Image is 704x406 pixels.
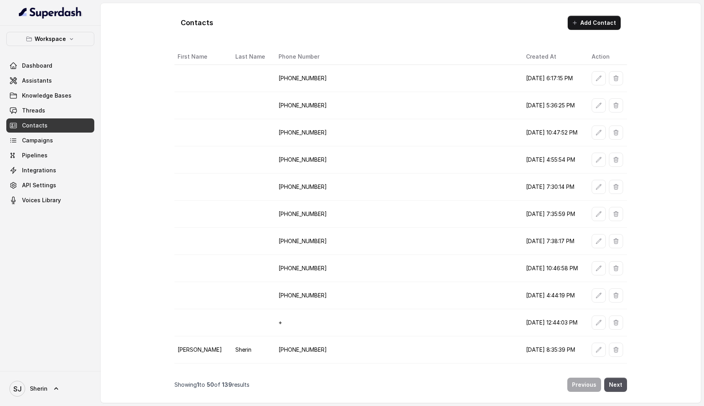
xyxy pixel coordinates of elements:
a: API Settings [6,178,94,192]
td: [PHONE_NUMBER] [272,92,520,119]
td: [DATE] 4:55:54 PM [520,146,585,173]
span: Pipelines [22,151,48,159]
a: Knowledge Bases [6,89,94,103]
td: Sherin [229,336,272,364]
td: [PHONE_NUMBER] [272,228,520,255]
td: [PHONE_NUMBER] [272,65,520,92]
text: SJ [13,385,22,393]
h1: Contacts [181,17,213,29]
span: Contacts [22,122,48,129]
td: [DATE] 10:47:52 PM [520,119,585,146]
span: API Settings [22,181,56,189]
span: Knowledge Bases [22,92,71,100]
span: 1 [197,381,199,388]
span: Sherin [30,385,48,393]
th: Phone Number [272,49,520,65]
td: [PHONE_NUMBER] [272,364,520,391]
a: Integrations [6,163,94,177]
td: [DATE] 12:44:03 PM [520,309,585,336]
th: Created At [520,49,585,65]
span: Assistants [22,77,52,85]
span: Voices Library [22,196,61,204]
a: Threads [6,103,94,118]
td: [DATE] 4:44:19 PM [520,282,585,309]
a: Assistants [6,74,94,88]
td: [PERSON_NAME] [174,336,229,364]
a: Contacts [6,118,94,133]
td: [DATE] 10:46:58 PM [520,255,585,282]
button: Next [604,378,627,392]
span: Threads [22,107,45,114]
td: [DATE] 7:35:59 PM [520,201,585,228]
td: [DATE] 7:30:14 PM [520,173,585,201]
a: Voices Library [6,193,94,207]
nav: Pagination [174,373,627,397]
span: 139 [222,381,232,388]
button: Add Contact [568,16,621,30]
td: [DATE] 8:35:39 PM [520,336,585,364]
a: Sherin [6,378,94,400]
a: Pipelines [6,148,94,162]
a: Campaigns [6,133,94,148]
td: [PHONE_NUMBER] [272,282,520,309]
td: [DATE] 6:17:15 PM [520,65,585,92]
td: [PHONE_NUMBER] [272,255,520,282]
p: Workspace [35,34,66,44]
a: Dashboard [6,59,94,73]
td: [PHONE_NUMBER] [272,119,520,146]
p: Showing to of results [174,381,249,389]
td: [PHONE_NUMBER] [272,336,520,364]
img: light.svg [19,6,82,19]
span: 50 [207,381,214,388]
button: Workspace [6,32,94,46]
td: [DATE] 7:38:17 PM [520,228,585,255]
td: [PERSON_NAME] [174,364,229,391]
td: [PHONE_NUMBER] [272,173,520,201]
td: [PHONE_NUMBER] [272,146,520,173]
td: [DATE] 5:55:50 PM [520,364,585,391]
td: + [272,309,520,336]
span: Campaigns [22,137,53,144]
th: First Name [174,49,229,65]
td: [DATE] 5:36:25 PM [520,92,585,119]
th: Last Name [229,49,272,65]
span: Dashboard [22,62,52,70]
span: Integrations [22,166,56,174]
th: Action [585,49,627,65]
button: Previous [567,378,601,392]
td: [PHONE_NUMBER] [272,201,520,228]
